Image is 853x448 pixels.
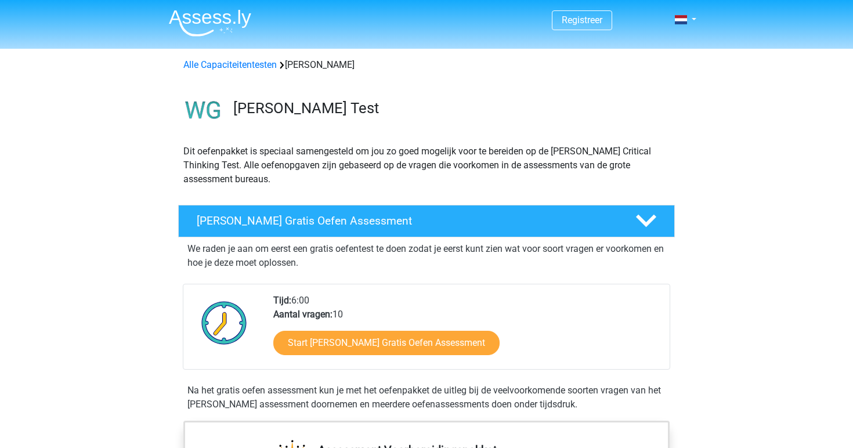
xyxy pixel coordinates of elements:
a: [PERSON_NAME] Gratis Oefen Assessment [174,205,679,237]
a: Start [PERSON_NAME] Gratis Oefen Assessment [273,331,500,355]
div: Na het gratis oefen assessment kun je met het oefenpakket de uitleg bij de veelvoorkomende soorte... [183,384,670,411]
h4: [PERSON_NAME] Gratis Oefen Assessment [197,214,617,227]
a: Registreer [562,15,602,26]
div: [PERSON_NAME] [179,58,674,72]
a: Alle Capaciteitentesten [183,59,277,70]
h3: [PERSON_NAME] Test [233,99,666,117]
img: watson glaser [179,86,228,135]
p: We raden je aan om eerst een gratis oefentest te doen zodat je eerst kunt zien wat voor soort vra... [187,242,666,270]
img: Klok [195,294,254,352]
img: Assessly [169,9,251,37]
div: 6:00 10 [265,294,669,369]
p: Dit oefenpakket is speciaal samengesteld om jou zo goed mogelijk voor te bereiden op de [PERSON_N... [183,144,670,186]
b: Tijd: [273,295,291,306]
b: Aantal vragen: [273,309,332,320]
